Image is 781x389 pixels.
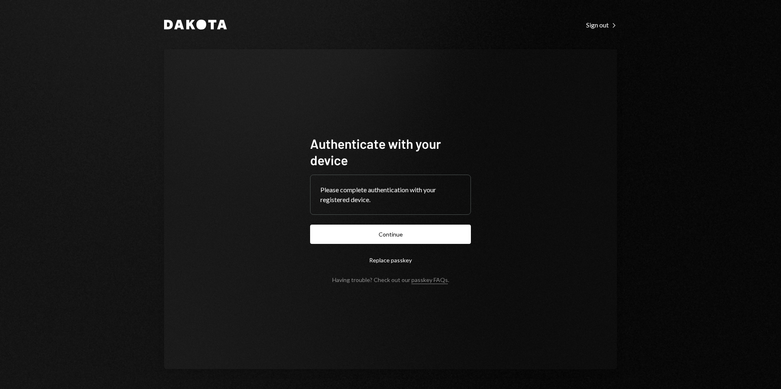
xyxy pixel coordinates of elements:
[310,250,471,270] button: Replace passkey
[310,225,471,244] button: Continue
[586,21,617,29] div: Sign out
[310,135,471,168] h1: Authenticate with your device
[332,276,449,283] div: Having trouble? Check out our .
[586,20,617,29] a: Sign out
[411,276,448,284] a: passkey FAQs
[320,185,461,205] div: Please complete authentication with your registered device.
